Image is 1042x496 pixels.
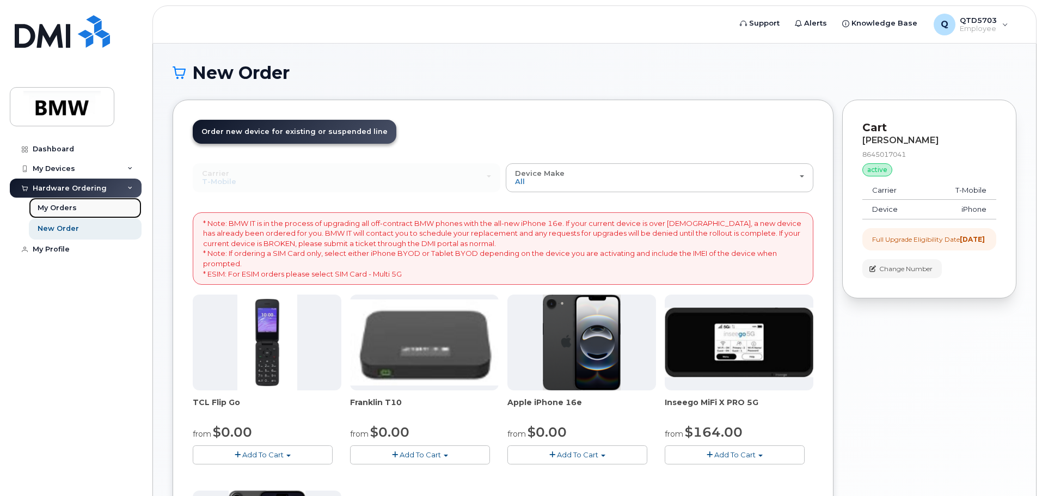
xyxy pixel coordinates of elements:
[350,397,499,419] div: Franklin T10
[515,177,525,186] span: All
[193,445,333,464] button: Add To Cart
[872,235,985,244] div: Full Upgrade Eligibility Date
[665,429,683,439] small: from
[193,429,211,439] small: from
[507,445,647,464] button: Add To Cart
[173,63,1016,82] h1: New Order
[507,429,526,439] small: from
[350,429,369,439] small: from
[506,163,813,192] button: Device Make All
[557,450,598,459] span: Add To Cart
[862,200,925,219] td: Device
[862,150,996,159] div: 8645017041
[665,445,805,464] button: Add To Cart
[925,181,996,200] td: T-Mobile
[543,295,621,390] img: iphone16e.png
[960,235,985,243] strong: [DATE]
[515,169,565,177] span: Device Make
[213,424,252,440] span: $0.00
[242,450,284,459] span: Add To Cart
[237,295,297,390] img: TCL_FLIP_MODE.jpg
[862,136,996,145] div: [PERSON_NAME]
[350,445,490,464] button: Add To Cart
[507,397,656,419] div: Apple iPhone 16e
[193,397,341,419] div: TCL Flip Go
[665,397,813,419] div: Inseego MiFi X PRO 5G
[685,424,743,440] span: $164.00
[862,259,942,278] button: Change Number
[879,264,933,274] span: Change Number
[528,424,567,440] span: $0.00
[862,163,892,176] div: active
[370,424,409,440] span: $0.00
[201,127,388,136] span: Order new device for existing or suspended line
[665,308,813,377] img: cut_small_inseego_5G.jpg
[714,450,756,459] span: Add To Cart
[203,218,803,279] p: * Note: BMW IT is in the process of upgrading all off-contract BMW phones with the all-new iPhone...
[925,200,996,219] td: iPhone
[862,181,925,200] td: Carrier
[350,299,499,385] img: t10.jpg
[995,449,1034,488] iframe: Messenger Launcher
[862,120,996,136] p: Cart
[400,450,441,459] span: Add To Cart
